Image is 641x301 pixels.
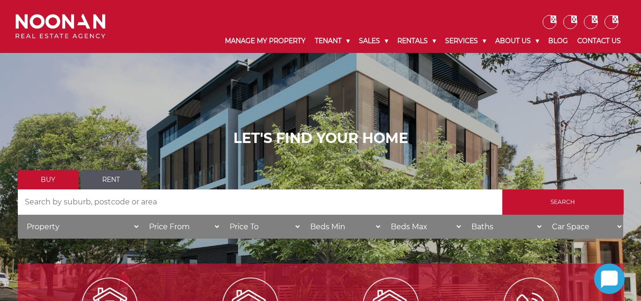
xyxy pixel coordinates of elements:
[354,29,393,53] a: Sales
[15,14,105,39] img: Noonan Real Estate Agency
[18,130,624,147] h1: LET'S FIND YOUR HOME
[502,189,624,215] input: Search
[18,189,502,215] input: Search by suburb, postcode or area
[491,29,544,53] a: About Us
[310,29,354,53] a: Tenant
[393,29,440,53] a: Rentals
[440,29,491,53] a: Services
[18,170,79,189] a: Buy
[220,29,310,53] a: Manage My Property
[544,29,573,53] a: Blog
[573,29,626,53] a: Contact Us
[81,170,142,189] a: Rent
